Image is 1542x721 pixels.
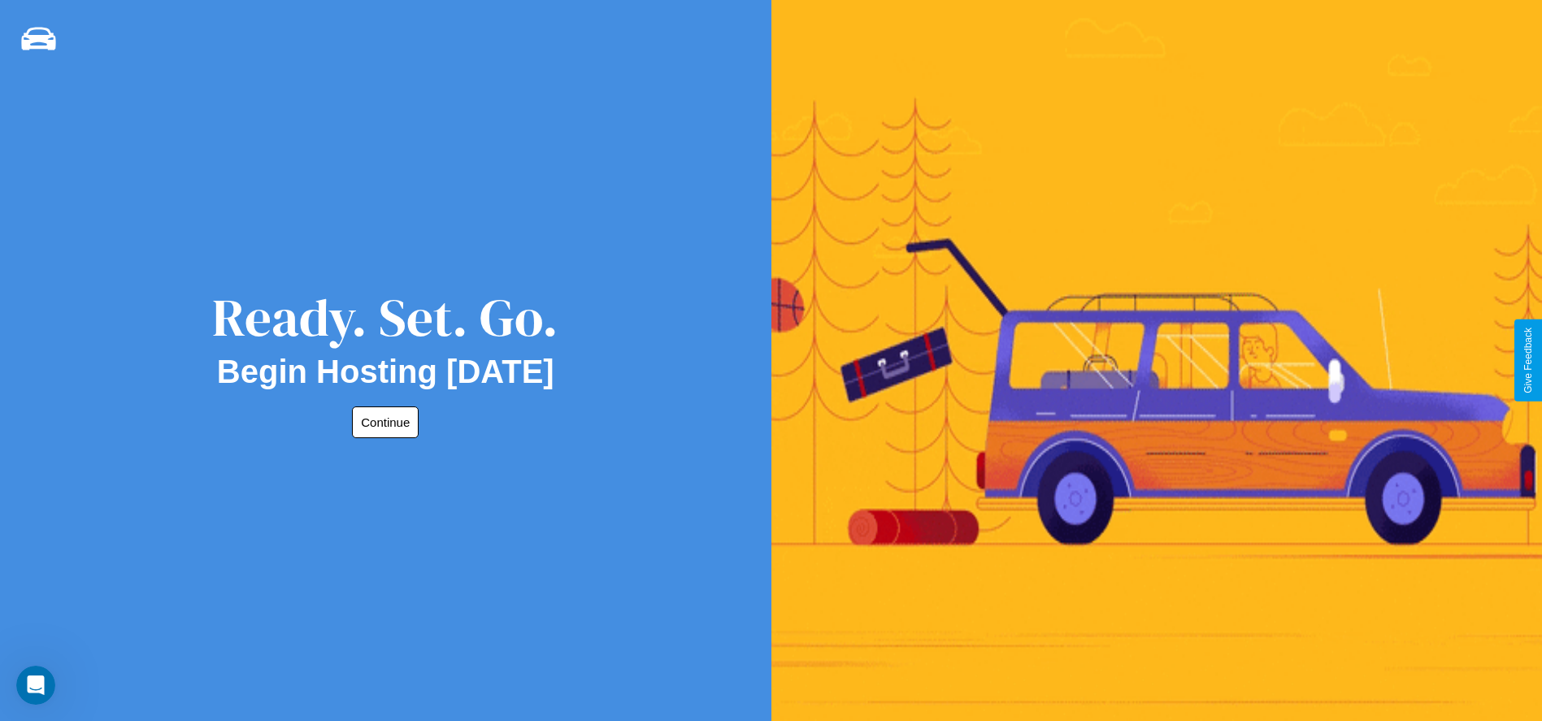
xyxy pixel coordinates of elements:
div: Ready. Set. Go. [212,281,558,354]
h2: Begin Hosting [DATE] [217,354,554,390]
iframe: Intercom live chat [16,666,55,705]
div: Give Feedback [1522,328,1534,393]
button: Continue [352,406,419,438]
